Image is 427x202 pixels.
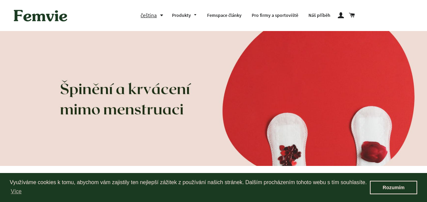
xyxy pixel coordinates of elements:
a: Produkty [167,7,202,24]
button: čeština [141,11,167,20]
a: dismiss cookie message [370,181,417,194]
img: Femvie [10,5,71,26]
a: Náš příběh [303,7,335,24]
a: Pro firmy a sportoviště [247,7,303,24]
a: learn more about cookies [10,186,23,197]
a: Femspace články [202,7,247,24]
span: Využíváme cookies k tomu, abychom vám zajistily ten nejlepší zážitek z používání našich stránek. ... [10,178,370,197]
